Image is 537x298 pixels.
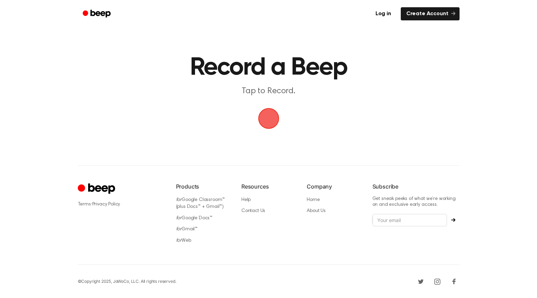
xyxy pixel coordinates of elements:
[78,201,165,208] div: ·
[136,86,401,97] p: Tap to Record.
[241,209,265,213] a: Contact Us
[372,214,447,227] input: Your email
[176,216,213,221] a: forGoogle Docs™
[78,278,176,285] div: © Copyright 2025, JoWoCo, LLC. All rights reserved.
[307,198,320,202] a: Home
[176,216,182,221] i: for
[176,198,182,202] i: for
[372,196,460,208] p: Get sneak peeks of what we’re working on and exclusive early access.
[92,202,120,207] a: Privacy Policy
[447,218,460,222] button: Subscribe
[432,276,443,287] a: Instagram
[415,276,426,287] a: Twitter
[78,182,117,196] a: Cruip
[176,238,182,243] i: for
[258,108,279,129] img: Beep Logo
[78,7,117,21] a: Beep
[401,7,460,20] a: Create Account
[176,238,191,243] a: forWeb
[370,7,397,20] a: Log in
[448,276,460,287] a: Facebook
[176,198,225,210] a: forGoogle Classroom™ (plus Docs™ + Gmail™)
[78,202,91,207] a: Terms
[176,227,182,232] i: for
[307,209,326,213] a: About Us
[241,198,251,202] a: Help
[241,182,296,191] h6: Resources
[176,227,198,232] a: forGmail™
[176,182,230,191] h6: Products
[307,182,361,191] h6: Company
[372,182,460,191] h6: Subscribe
[92,55,446,80] h1: Record a Beep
